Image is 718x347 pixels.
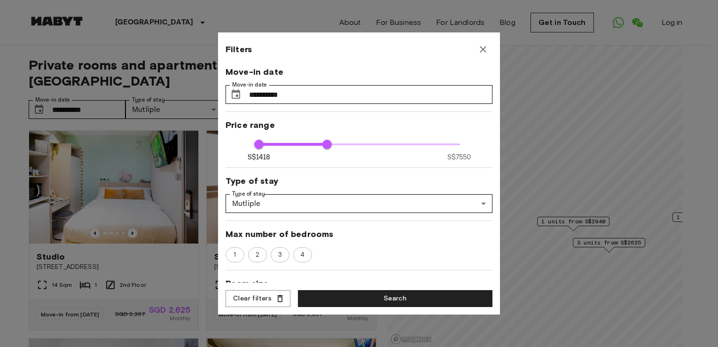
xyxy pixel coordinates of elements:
button: Clear filters [226,290,290,308]
label: Move-in date [232,81,267,89]
span: 2 [250,250,265,260]
span: 3 [273,250,287,260]
span: Filters [226,44,252,55]
span: Move-in date [226,66,492,78]
span: 1 [228,250,241,260]
button: Search [298,290,492,308]
div: 4 [293,247,312,262]
div: 3 [271,247,289,262]
span: S$1418 [248,152,271,162]
span: Type of stay [226,175,492,187]
span: Price range [226,119,492,131]
button: Choose date, selected date is 22 Aug 2025 [226,85,245,104]
div: 1 [226,247,244,262]
span: S$7550 [447,152,471,162]
label: Type of stay [232,190,265,198]
span: Max number of bedrooms [226,229,492,240]
span: Room size [226,278,492,289]
div: Mutliple [226,194,492,213]
span: 4 [295,250,310,260]
div: 2 [248,247,267,262]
